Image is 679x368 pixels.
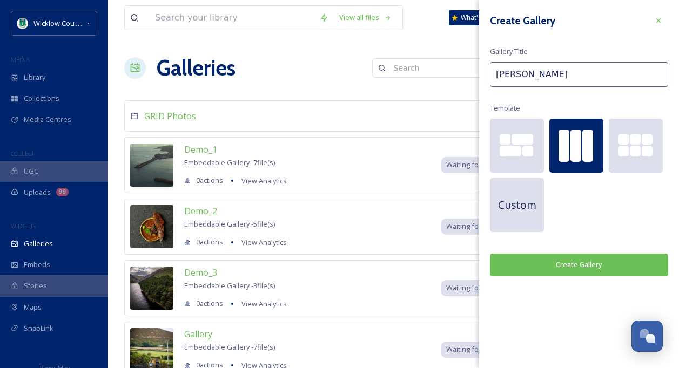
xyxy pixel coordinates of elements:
span: 0 actions [196,237,223,247]
span: Embeddable Gallery - 7 file(s) [184,158,275,167]
span: Embeddable Gallery - 3 file(s) [184,281,275,290]
button: Create Gallery [490,254,668,276]
input: My Gallery [490,62,668,87]
span: Embeddable Gallery - 5 file(s) [184,219,275,229]
span: Galleries [24,238,53,249]
button: Open Chat [631,321,663,352]
img: download%20(9).png [17,18,28,29]
span: Collections [24,93,59,104]
span: Embeddable Gallery - 7 file(s) [184,342,275,352]
span: Waiting for Events [446,160,505,170]
span: Embeds [24,260,50,270]
span: Maps [24,302,42,312]
span: Demo_1 [184,144,217,155]
span: Library [24,72,45,83]
a: What's New [449,10,503,25]
span: SnapLink [24,323,53,333]
input: Search [388,57,493,79]
span: View Analytics [241,237,287,247]
a: View Analytics [236,297,287,310]
span: Custom [498,197,536,213]
h3: Create Gallery [490,13,555,29]
span: Gallery Title [490,46,528,57]
span: UGC [24,166,38,176]
span: Demo_2 [184,205,217,217]
span: Waiting for Events [446,221,505,231]
span: Wicklow County Council [33,18,110,28]
span: Demo_3 [184,267,217,278]
span: Template [490,103,520,113]
span: Uploads [24,187,51,197]
span: COLLECT [11,149,34,158]
span: Waiting for Events [446,344,505,355]
span: Media Centres [24,114,71,125]
span: GRID Photos [144,110,196,122]
span: 0 actions [196,175,223,186]
a: Galleries [157,52,236,84]
input: Search your library [150,6,314,30]
span: MEDIA [11,56,30,64]
img: b8ef3a93-67ee-4982-a7ae-4548c706bbf3.jpg [130,267,173,310]
span: View Analytics [241,176,287,186]
div: 99 [56,188,69,196]
img: 254ef474-c823-4c04-af4f-661afb3160bd.jpg [130,144,173,187]
a: View Analytics [236,174,287,187]
span: WIDGETS [11,222,36,230]
span: 0 actions [196,298,223,309]
span: Waiting for Events [446,283,505,293]
a: View Analytics [236,236,287,249]
span: Gallery [184,328,212,340]
img: b561645a-c98a-48cf-8680-7ce67fac7bd8.jpg [130,205,173,248]
a: View all files [334,7,397,28]
span: Stories [24,281,47,291]
span: View Analytics [241,299,287,309]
